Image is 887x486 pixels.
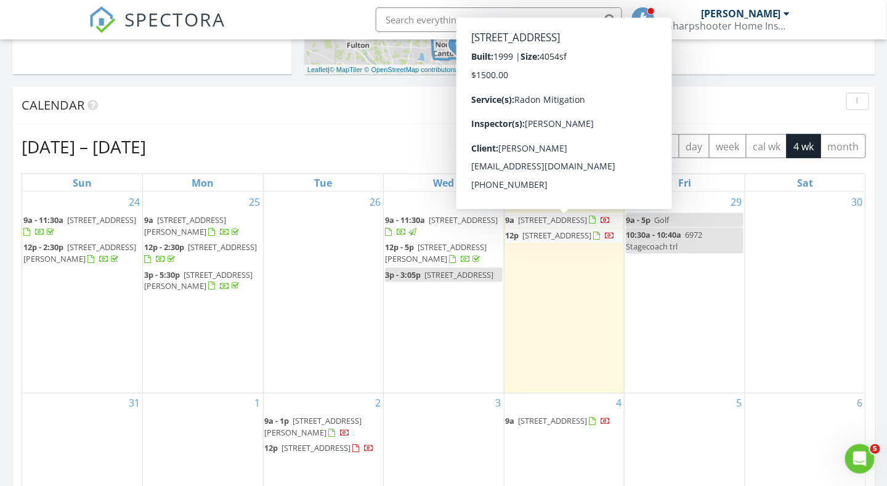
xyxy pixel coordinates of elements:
[616,134,645,159] button: Next
[365,66,456,73] a: © OpenStreetMap contributors
[22,134,146,159] h2: [DATE] – [DATE]
[189,174,216,192] a: Monday
[124,6,225,32] span: SPECTORA
[188,241,257,253] span: [STREET_ADDRESS]
[424,269,493,280] span: [STREET_ADDRESS]
[373,394,383,413] a: Go to September 2, 2025
[126,192,142,212] a: Go to August 24, 2025
[23,214,63,225] span: 9a - 11:30a
[265,443,375,454] a: 12p [STREET_ADDRESS]
[23,214,136,237] a: 9a - 11:30a [STREET_ADDRESS]
[307,66,328,73] a: Leaflet
[676,174,694,192] a: Friday
[385,241,487,264] a: 12p - 5p [STREET_ADDRESS][PERSON_NAME]
[70,174,94,192] a: Sunday
[385,240,503,267] a: 12p - 5p [STREET_ADDRESS][PERSON_NAME]
[263,192,384,394] td: Go to August 26, 2025
[795,174,816,192] a: Saturday
[304,65,460,75] div: |
[626,229,702,252] span: 6972 Stagecoach trl
[89,6,116,33] img: The Best Home Inspection Software - Spectora
[265,416,362,439] a: 9a - 1p [STREET_ADDRESS][PERSON_NAME]
[144,269,253,292] span: [STREET_ADDRESS][PERSON_NAME]
[144,269,253,292] a: 3p - 5:30p [STREET_ADDRESS][PERSON_NAME]
[679,134,710,158] button: day
[367,192,383,212] a: Go to August 26, 2025
[144,269,180,280] span: 3p - 5:30p
[506,416,515,427] span: 9a
[144,241,257,264] a: 12p - 2:30p [STREET_ADDRESS]
[376,7,622,32] input: Search everything...
[23,241,136,264] span: [STREET_ADDRESS][PERSON_NAME]
[519,214,588,225] span: [STREET_ADDRESS]
[493,394,504,413] a: Go to September 3, 2025
[265,443,278,454] span: 12p
[247,192,263,212] a: Go to August 25, 2025
[385,213,503,240] a: 9a - 11:30a [STREET_ADDRESS]
[506,230,615,241] a: 12p [STREET_ADDRESS]
[265,416,290,427] span: 9a - 1p
[709,134,747,158] button: week
[144,213,262,240] a: 9a [STREET_ADDRESS][PERSON_NAME]
[385,269,421,280] span: 3p - 3:05p
[67,214,136,225] span: [STREET_ADDRESS]
[745,192,865,394] td: Go to August 30, 2025
[652,134,679,158] button: list
[22,192,143,394] td: Go to August 24, 2025
[506,415,623,429] a: 9a [STREET_ADDRESS]
[523,230,592,241] span: [STREET_ADDRESS]
[384,192,504,394] td: Go to August 27, 2025
[385,214,425,225] span: 9a - 11:30a
[734,394,745,413] a: Go to September 5, 2025
[144,268,262,294] a: 3p - 5:30p [STREET_ADDRESS][PERSON_NAME]
[787,134,821,158] button: 4 wk
[488,192,504,212] a: Go to August 27, 2025
[588,134,617,159] button: Previous
[282,443,351,454] span: [STREET_ADDRESS]
[849,192,865,212] a: Go to August 30, 2025
[553,174,577,192] a: Thursday
[504,192,625,394] td: Go to August 28, 2025
[385,241,414,253] span: 12p - 5p
[144,214,153,225] span: 9a
[746,134,788,158] button: cal wk
[253,394,263,413] a: Go to September 1, 2025
[23,241,136,264] a: 12p - 2:30p [STREET_ADDRESS][PERSON_NAME]
[144,240,262,267] a: 12p - 2:30p [STREET_ADDRESS]
[126,394,142,413] a: Go to August 31, 2025
[265,415,383,441] a: 9a - 1p [STREET_ADDRESS][PERSON_NAME]
[820,134,866,158] button: month
[455,41,460,50] i: 1
[855,394,865,413] a: Go to September 6, 2025
[22,97,84,113] span: Calendar
[535,134,580,158] button: [DATE]
[143,192,264,394] td: Go to August 25, 2025
[265,442,383,456] a: 12p [STREET_ADDRESS]
[506,214,611,225] a: 9a [STREET_ADDRESS]
[870,444,880,454] span: 5
[608,192,624,212] a: Go to August 28, 2025
[429,214,498,225] span: [STREET_ADDRESS]
[144,214,226,237] span: [STREET_ADDRESS][PERSON_NAME]
[654,214,669,225] span: Golf
[457,44,464,52] div: 1551 Lancaster Gate SE, Canton, OH 44709
[144,214,241,237] a: 9a [STREET_ADDRESS][PERSON_NAME]
[385,241,487,264] span: [STREET_ADDRESS][PERSON_NAME]
[23,241,63,253] span: 12p - 2:30p
[506,213,623,228] a: 9a [STREET_ADDRESS]
[845,444,875,474] iframe: Intercom live chat
[626,214,650,225] span: 9a - 5p
[265,416,362,439] span: [STREET_ADDRESS][PERSON_NAME]
[144,241,184,253] span: 12p - 2:30p
[506,230,519,241] span: 12p
[23,240,141,267] a: 12p - 2:30p [STREET_ADDRESS][PERSON_NAME]
[330,66,363,73] a: © MapTiler
[431,174,456,192] a: Wednesday
[312,174,334,192] a: Tuesday
[506,229,623,243] a: 12p [STREET_ADDRESS]
[23,213,141,240] a: 9a - 11:30a [STREET_ADDRESS]
[385,214,498,237] a: 9a - 11:30a [STREET_ADDRESS]
[506,416,611,427] a: 9a [STREET_ADDRESS]
[89,17,225,43] a: SPECTORA
[729,192,745,212] a: Go to August 29, 2025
